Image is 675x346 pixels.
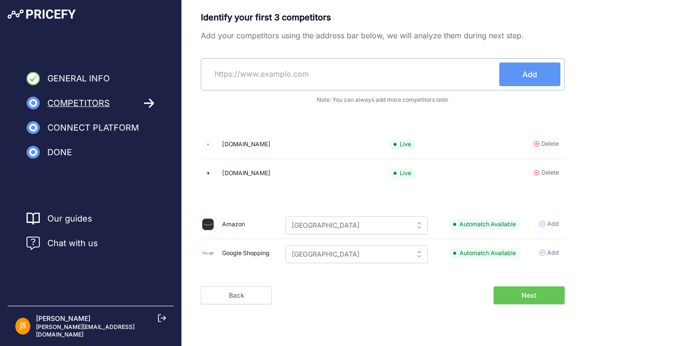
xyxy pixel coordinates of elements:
span: Chat with us [47,237,98,250]
button: Next [494,286,565,304]
div: [DOMAIN_NAME] [222,140,270,149]
span: Delete [541,169,559,177]
input: https://www.example.com [205,62,499,85]
span: Automatch Available [449,248,521,259]
div: Google Shopping [222,249,270,258]
a: Back [201,286,272,304]
input: Please select a country [286,245,428,263]
span: General Info [47,72,110,85]
span: Add [547,248,559,257]
input: Please select a country [286,216,428,234]
p: Add your competitors using the address bar below, we will analyze them during next step. [201,30,565,41]
p: Note: You can always add more competitors later [201,96,565,104]
span: Automatch Available [449,219,521,230]
span: Add [522,69,537,80]
span: Next [522,291,537,300]
img: Pricefy Logo [8,9,76,19]
p: Identify your first 3 competitors [201,11,565,24]
p: [PERSON_NAME] [36,314,166,323]
span: Competitors [47,97,110,110]
span: Add [547,220,559,229]
a: Chat with us [27,237,98,250]
span: Done [47,146,72,159]
p: [PERSON_NAME][EMAIL_ADDRESS][DOMAIN_NAME] [36,323,166,338]
span: Delete [541,140,559,149]
button: Add [499,62,560,86]
div: [DOMAIN_NAME] [222,169,270,178]
div: Amazon [222,220,245,229]
span: Live [389,168,416,179]
span: Connect Platform [47,121,139,134]
a: Our guides [47,212,92,225]
span: Live [389,139,416,150]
